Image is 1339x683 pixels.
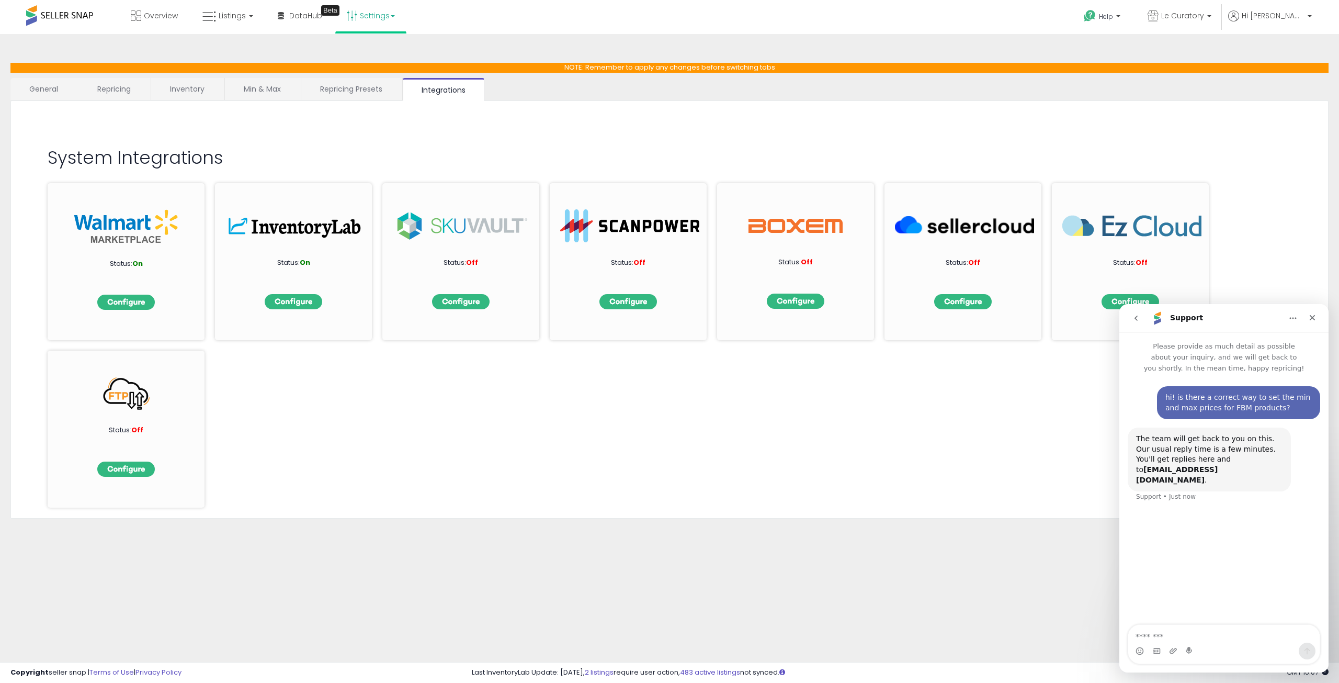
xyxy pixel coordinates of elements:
img: configbtn.png [265,294,322,309]
img: EzCloud_266x63.png [1062,209,1201,242]
img: configbtn.png [599,294,657,309]
a: General [10,78,77,100]
img: sku.png [393,209,532,242]
div: Tooltip anchor [321,5,339,16]
img: configbtn.png [767,294,824,309]
a: Min & Max [225,78,300,100]
p: Status: [1078,258,1183,268]
span: On [132,259,143,268]
h2: System Integrations [48,148,1291,167]
img: SellerCloud_266x63.png [895,209,1034,242]
img: inv.png [225,209,365,242]
span: Off [1136,257,1148,267]
span: Listings [219,10,246,21]
span: Hi [PERSON_NAME] [1242,10,1304,21]
span: Help [1099,12,1113,21]
a: Help [1075,2,1131,34]
img: Boxem Logo [748,209,843,242]
p: Status: [408,258,513,268]
a: Hi [PERSON_NAME] [1228,10,1312,34]
a: Inventory [151,78,223,100]
span: DataHub [289,10,322,21]
img: ScanPower-logo.png [560,209,699,242]
a: Integrations [403,78,484,101]
span: Off [131,425,143,435]
p: Status: [576,258,680,268]
img: configbtn.png [934,294,992,309]
p: NOTE: Remember to apply any changes before switching tabs [10,63,1329,73]
span: Overview [144,10,178,21]
i: Get Help [1083,9,1096,23]
img: configbtn.png [97,462,155,477]
p: Status: [911,258,1015,268]
a: Repricing Presets [301,78,401,100]
p: Status: [74,426,178,435]
span: Off [633,257,645,267]
span: On [300,257,310,267]
p: Status: [74,259,178,269]
img: walmart_int.png [74,209,178,243]
span: Off [801,257,813,267]
span: Le Curatory [1161,10,1204,21]
iframe: Intercom live chat [1119,304,1329,673]
a: Repricing [78,78,150,100]
img: configbtn.png [1102,294,1159,309]
span: Off [466,257,478,267]
img: configbtn.png [432,294,490,309]
span: Off [968,257,980,267]
img: configbtn.png [97,295,155,310]
p: Status: [241,258,346,268]
p: Status: [743,257,848,267]
img: FTP_266x63.png [58,377,197,410]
